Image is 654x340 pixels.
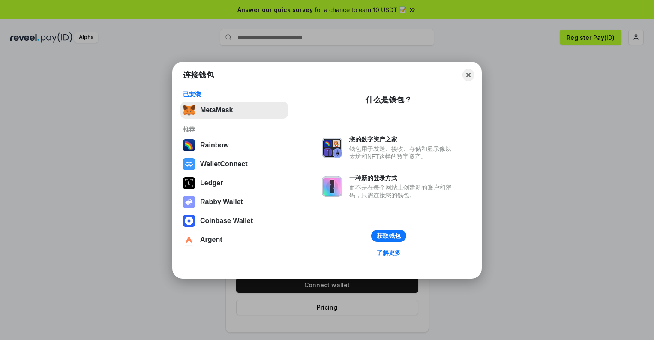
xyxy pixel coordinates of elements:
img: svg+xml,%3Csvg%20width%3D%2228%22%20height%3D%2228%22%20viewBox%3D%220%200%2028%2028%22%20fill%3D... [183,158,195,170]
a: 了解更多 [372,247,406,258]
img: svg+xml,%3Csvg%20width%3D%2228%22%20height%3D%2228%22%20viewBox%3D%220%200%2028%2028%22%20fill%3D... [183,215,195,227]
div: 了解更多 [377,249,401,256]
button: MetaMask [180,102,288,119]
button: Argent [180,231,288,248]
div: Ledger [200,179,223,187]
div: Rabby Wallet [200,198,243,206]
img: svg+xml,%3Csvg%20fill%3D%22none%22%20height%3D%2233%22%20viewBox%3D%220%200%2035%2033%22%20width%... [183,104,195,116]
div: 获取钱包 [377,232,401,240]
div: 什么是钱包？ [366,95,412,105]
img: svg+xml,%3Csvg%20xmlns%3D%22http%3A%2F%2Fwww.w3.org%2F2000%2Fsvg%22%20fill%3D%22none%22%20viewBox... [183,196,195,208]
div: WalletConnect [200,160,248,168]
div: 而不是在每个网站上创建新的账户和密码，只需连接您的钱包。 [349,184,456,199]
button: Coinbase Wallet [180,212,288,229]
button: Ledger [180,175,288,192]
img: svg+xml,%3Csvg%20width%3D%2228%22%20height%3D%2228%22%20viewBox%3D%220%200%2028%2028%22%20fill%3D... [183,234,195,246]
div: Argent [200,236,222,244]
img: svg+xml,%3Csvg%20width%3D%22120%22%20height%3D%22120%22%20viewBox%3D%220%200%20120%20120%22%20fil... [183,139,195,151]
div: Coinbase Wallet [200,217,253,225]
div: 您的数字资产之家 [349,135,456,143]
button: Rabby Wallet [180,193,288,211]
h1: 连接钱包 [183,70,214,80]
img: svg+xml,%3Csvg%20xmlns%3D%22http%3A%2F%2Fwww.w3.org%2F2000%2Fsvg%22%20fill%3D%22none%22%20viewBox... [322,176,342,197]
div: 推荐 [183,126,285,133]
div: 已安装 [183,90,285,98]
div: Rainbow [200,141,229,149]
img: svg+xml,%3Csvg%20xmlns%3D%22http%3A%2F%2Fwww.w3.org%2F2000%2Fsvg%22%20width%3D%2228%22%20height%3... [183,177,195,189]
div: 钱包用于发送、接收、存储和显示像以太坊和NFT这样的数字资产。 [349,145,456,160]
button: 获取钱包 [371,230,406,242]
div: MetaMask [200,106,233,114]
button: Rainbow [180,137,288,154]
button: WalletConnect [180,156,288,173]
img: svg+xml,%3Csvg%20xmlns%3D%22http%3A%2F%2Fwww.w3.org%2F2000%2Fsvg%22%20fill%3D%22none%22%20viewBox... [322,138,342,158]
div: 一种新的登录方式 [349,174,456,182]
button: Close [462,69,474,81]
